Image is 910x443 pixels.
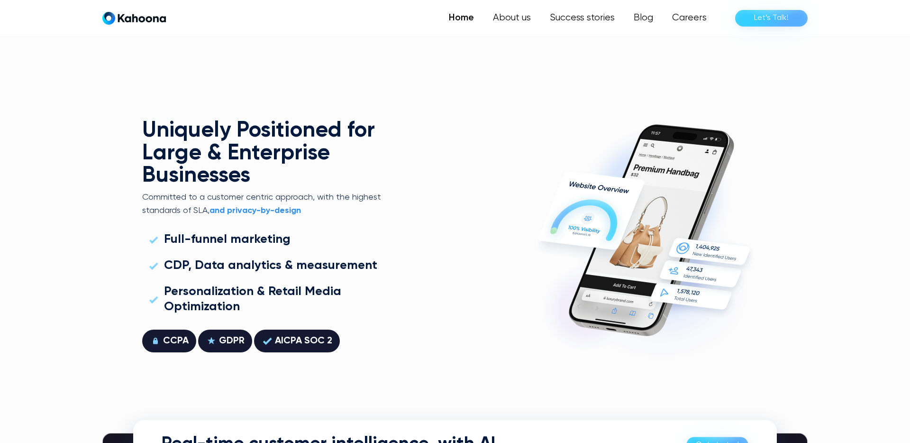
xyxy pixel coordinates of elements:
div: CCPA [163,333,189,349]
a: Home [439,9,483,28]
div: Personalization & Retail Media Optimization [164,285,378,314]
a: home [102,11,166,25]
a: Success stories [540,9,624,28]
h2: Uniquely Positioned for Large & Enterprise Businesses [142,120,383,188]
a: Careers [663,9,716,28]
strong: and privacy-by-design [209,206,301,215]
p: Committed to a customer centric approach, with the highest standards of SLA, [142,191,383,217]
div: AICPA SOC 2 [275,333,332,349]
div: GDPR [219,333,245,349]
div: CDP, Data analytics & measurement [164,258,377,273]
div: Let’s Talk! [754,10,789,26]
a: Let’s Talk! [735,10,808,27]
a: About us [483,9,540,28]
a: Blog [624,9,663,28]
div: Full-funnel marketing [164,232,291,247]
